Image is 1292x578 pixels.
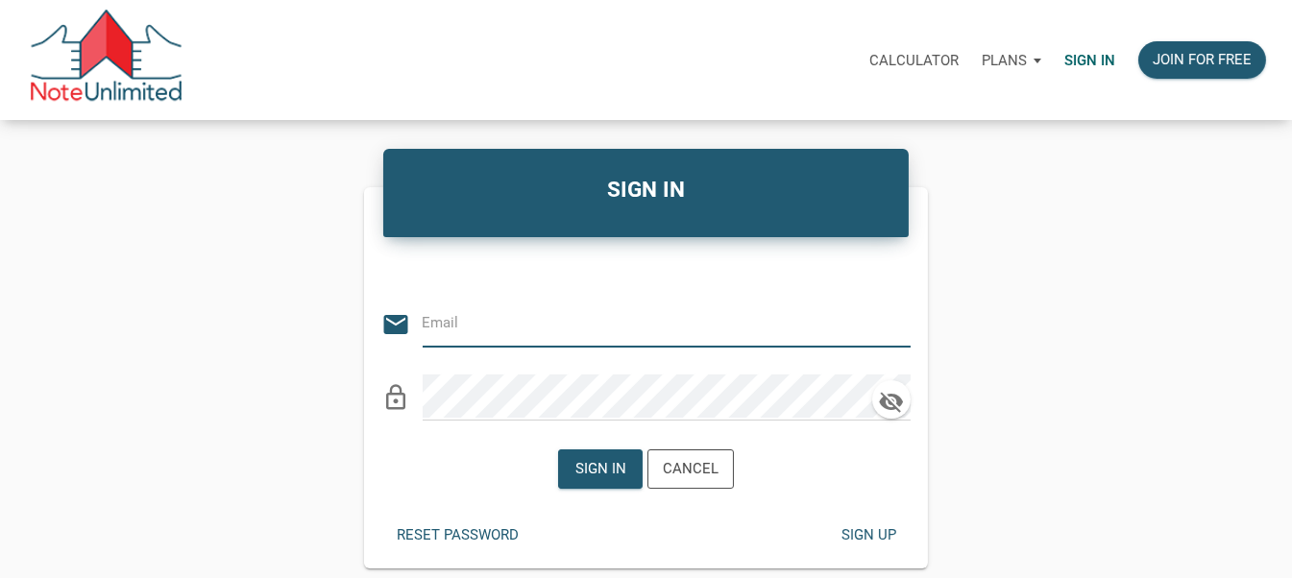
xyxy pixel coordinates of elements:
[575,458,626,480] div: Sign in
[423,301,882,345] input: Email
[970,30,1053,90] a: Plans
[663,458,719,480] div: Cancel
[397,524,519,546] div: Reset password
[1053,30,1127,90] a: Sign in
[858,30,970,90] a: Calculator
[29,10,183,110] img: NoteUnlimited
[1127,30,1278,90] a: Join for free
[1064,52,1115,69] p: Sign in
[382,310,411,339] i: email
[970,32,1053,89] button: Plans
[398,174,895,206] h4: SIGN IN
[841,524,895,546] div: Sign up
[558,449,643,489] button: Sign in
[1138,41,1266,79] button: Join for free
[382,517,533,554] button: Reset password
[826,517,911,554] button: Sign up
[869,52,959,69] p: Calculator
[1153,49,1252,71] div: Join for free
[382,383,411,412] i: lock_outline
[982,52,1027,69] p: Plans
[647,449,734,489] button: Cancel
